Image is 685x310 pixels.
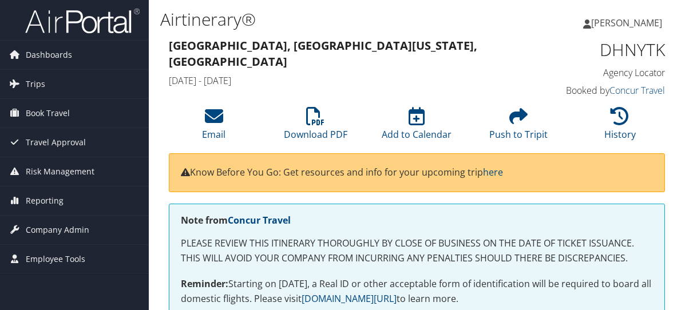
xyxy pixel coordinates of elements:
[26,216,89,244] span: Company Admin
[26,70,45,98] span: Trips
[169,74,537,87] h4: [DATE] - [DATE]
[554,38,665,62] h1: DHNYTK
[382,113,452,141] a: Add to Calendar
[169,38,477,69] strong: [GEOGRAPHIC_DATA], [GEOGRAPHIC_DATA] [US_STATE], [GEOGRAPHIC_DATA]
[609,84,665,97] a: Concur Travel
[26,41,72,69] span: Dashboards
[181,165,653,180] p: Know Before You Go: Get resources and info for your upcoming trip
[583,6,674,40] a: [PERSON_NAME]
[26,99,70,128] span: Book Travel
[489,113,548,141] a: Push to Tripit
[26,245,85,273] span: Employee Tools
[26,157,94,186] span: Risk Management
[25,7,140,34] img: airportal-logo.png
[228,214,291,226] a: Concur Travel
[591,17,662,29] span: [PERSON_NAME]
[26,186,64,215] span: Reporting
[302,292,397,305] a: [DOMAIN_NAME][URL]
[284,113,347,141] a: Download PDF
[181,214,291,226] strong: Note from
[160,7,502,31] h1: Airtinerary®
[202,113,225,141] a: Email
[483,166,503,178] a: here
[604,113,636,141] a: History
[26,128,86,157] span: Travel Approval
[181,277,653,306] p: Starting on [DATE], a Real ID or other acceptable form of identification will be required to boar...
[554,66,665,79] h4: Agency Locator
[181,236,653,265] p: PLEASE REVIEW THIS ITINERARY THOROUGHLY BY CLOSE OF BUSINESS ON THE DATE OF TICKET ISSUANCE. THIS...
[181,277,228,290] strong: Reminder:
[554,84,665,97] h4: Booked by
